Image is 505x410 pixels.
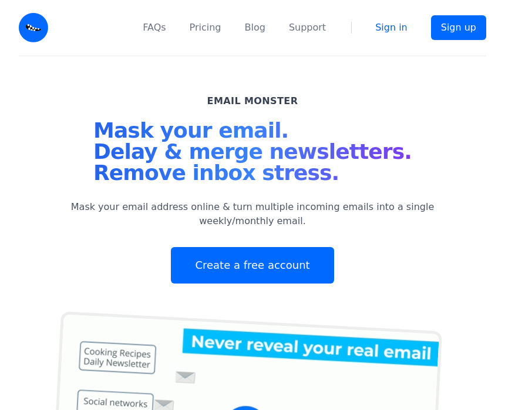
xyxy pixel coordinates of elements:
[55,200,450,228] p: Mask your email address online & turn multiple incoming emails into a single weekly/monthly email.
[375,21,408,35] a: Sign in
[93,120,412,188] h1: Mask your email. Delay & merge newsletters. Remove inbox stress.
[245,21,265,35] a: Blog
[190,21,221,35] a: Pricing
[431,15,486,40] a: Sign up
[289,21,326,35] a: Support
[207,94,298,108] h2: Email Monster
[143,21,166,35] a: FAQs
[19,13,48,42] img: Email Monster
[171,247,334,284] a: Create a free account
